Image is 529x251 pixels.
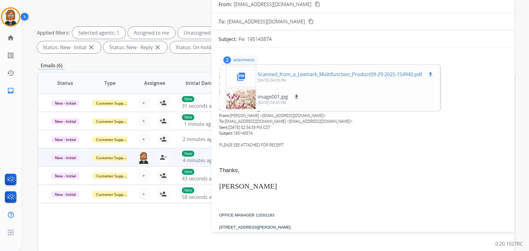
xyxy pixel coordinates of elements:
div: 19514387A [219,130,507,136]
span: [STREET_ADDRESS][PERSON_NAME] [219,225,291,229]
b: Subject: [219,130,233,136]
button: + [138,133,150,145]
span: Customer Support [92,136,132,143]
b: Sent: [219,125,228,130]
span: OFFICE MANAGER 1103/1183 [219,213,274,217]
mat-icon: person_add [159,172,167,179]
span: + [142,136,145,143]
span: Thanks, [219,167,239,173]
button: + [138,188,150,200]
div: Status: New - Reply [103,41,167,53]
div: Unassigned [178,27,217,39]
span: 4 minutes ago [183,157,215,164]
p: 0.20.1027RC [495,240,523,247]
mat-icon: person_remove [159,154,167,161]
span: [PERSON_NAME] [219,182,277,190]
div: To: [219,82,507,88]
span: Customer Support [92,118,132,125]
p: [EMAIL_ADDRESS][DOMAIN_NAME] [234,1,311,8]
div: From: [219,74,507,80]
mat-icon: close [154,44,161,51]
mat-icon: download [428,72,433,77]
p: New [182,151,194,157]
div: Date: [219,89,507,95]
p: [DATE] 04:20 PM [258,100,300,105]
p: New [182,187,194,193]
div: [EMAIL_ADDRESS][DOMAIN_NAME] <[EMAIL_ADDRESS][DOMAIN_NAME]> [219,119,507,125]
b: To: [219,119,225,124]
mat-icon: person_add [159,190,167,198]
p: Emails (6) [38,62,65,69]
span: New - Initial [51,155,79,161]
p: Applied filters: [37,29,70,36]
div: [DATE] 02:54:33 PM CDT [219,125,507,131]
div: [PERSON_NAME] <[EMAIL_ADDRESS][DOMAIN_NAME]> [219,113,507,119]
span: New - Initial [51,191,79,198]
mat-icon: home [7,34,14,42]
p: From: [219,1,232,8]
p: attachments [233,58,255,62]
mat-icon: person_add [159,99,167,106]
span: + [142,99,145,106]
img: agent-avatar [138,151,150,164]
p: image001.jpg [258,93,288,100]
span: + [142,117,145,125]
mat-icon: list_alt [7,52,14,59]
mat-icon: close [88,44,95,51]
p: To: [219,18,226,25]
div: ----- Forwarded Message ----- [219,107,507,113]
div: Status: New - Initial [37,41,101,53]
span: 58 seconds ago [182,194,217,200]
p: Subject: [219,35,237,43]
div: Assigned to me [128,27,175,39]
span: Customer Support [92,100,132,106]
span: New - Initial [51,118,79,125]
mat-icon: picture_as_pdf [236,72,246,82]
img: avatar [2,8,19,25]
p: [DATE] 04:20 PM [258,78,434,83]
span: 31 seconds ago [182,102,217,109]
span: Type [104,79,116,87]
span: New - Initial [51,136,79,143]
span: Assignee [144,79,165,87]
p: New [182,169,194,175]
p: PLEASE SEE ATTACHED FOR RECEIPT [219,142,507,148]
b: From: [219,113,230,118]
span: + [142,190,145,198]
p: Fw: 19514387A [239,35,272,43]
span: Customer Support [92,191,132,198]
p: Scanned_from_a_Lexmark_Multifunction_Product09-29-2025-154940.pdf [258,71,422,78]
span: Customer Support [92,173,132,179]
span: 1 minute ago [184,121,214,127]
span: 2 minutes ago [183,136,215,142]
div: Status: On-hold – Internal [170,41,249,53]
mat-icon: content_copy [308,19,314,24]
span: + [142,172,145,179]
span: New - Initial [51,100,79,106]
mat-icon: person_add [159,136,167,143]
button: + [138,97,150,109]
mat-icon: download [294,94,299,99]
span: New - Initial [51,173,79,179]
mat-icon: person_add [159,117,167,125]
p: New [182,96,194,102]
mat-icon: content_copy [315,2,320,7]
span: Customer Support [92,155,132,161]
p: New [182,114,194,120]
button: + [138,169,150,182]
div: Selected agents: 1 [72,27,126,39]
span: Status [57,79,73,87]
button: + [138,115,150,127]
span: Initial Date [186,79,213,87]
span: [EMAIL_ADDRESS][DOMAIN_NAME] [227,18,305,25]
div: 2 [223,56,231,64]
span: 43 seconds ago [182,175,217,182]
mat-icon: inbox [7,87,14,94]
mat-icon: history [7,69,14,77]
